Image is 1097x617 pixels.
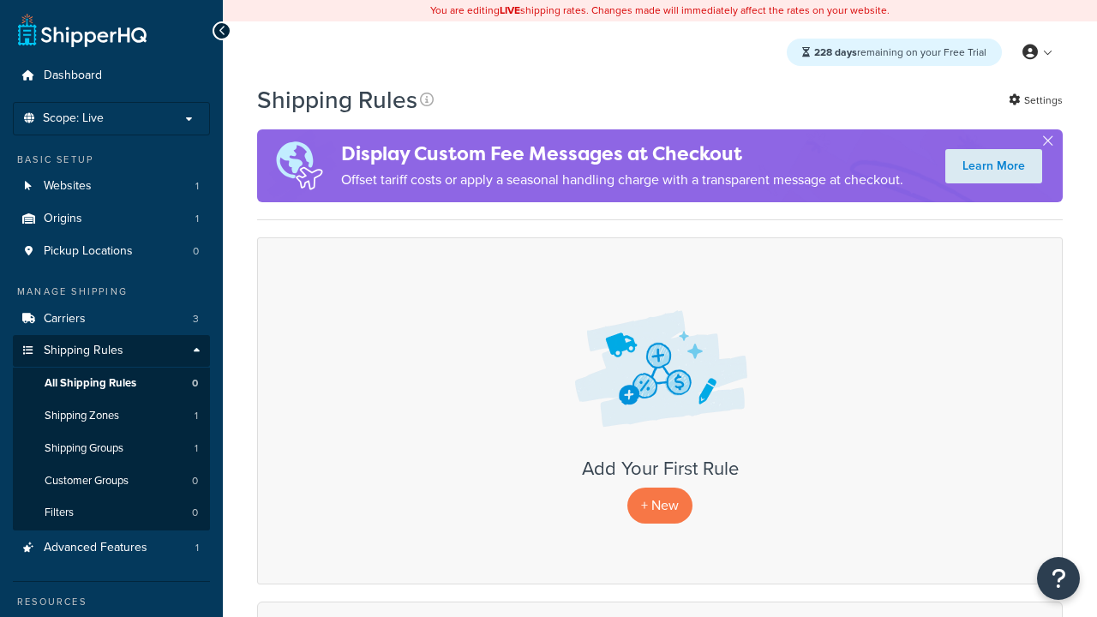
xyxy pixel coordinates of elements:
div: Basic Setup [13,153,210,167]
span: Pickup Locations [44,244,133,259]
a: Websites 1 [13,171,210,202]
a: All Shipping Rules 0 [13,368,210,399]
span: Origins [44,212,82,226]
li: Customer Groups [13,465,210,497]
img: duties-banner-06bc72dcb5fe05cb3f9472aba00be2ae8eb53ab6f0d8bb03d382ba314ac3c341.png [257,129,341,202]
a: ShipperHQ Home [18,13,147,47]
li: Advanced Features [13,532,210,564]
span: Websites [44,179,92,194]
span: 3 [193,312,199,326]
p: + New [627,488,692,523]
a: Shipping Groups 1 [13,433,210,464]
span: 0 [193,244,199,259]
h3: Add Your First Rule [275,458,1045,479]
a: Learn More [945,149,1042,183]
span: 0 [192,506,198,520]
a: Shipping Rules [13,335,210,367]
span: 0 [192,474,198,488]
h4: Display Custom Fee Messages at Checkout [341,140,903,168]
a: Pickup Locations 0 [13,236,210,267]
h1: Shipping Rules [257,83,417,117]
span: Advanced Features [44,541,147,555]
span: Shipping Rules [44,344,123,358]
span: Customer Groups [45,474,129,488]
li: Origins [13,203,210,235]
div: remaining on your Free Trial [787,39,1002,66]
span: Dashboard [44,69,102,83]
span: Shipping Zones [45,409,119,423]
li: Shipping Groups [13,433,210,464]
span: 0 [192,376,198,391]
span: Filters [45,506,74,520]
span: Shipping Groups [45,441,123,456]
li: Shipping Zones [13,400,210,432]
a: Advanced Features 1 [13,532,210,564]
a: Origins 1 [13,203,210,235]
span: Scope: Live [43,111,104,126]
li: Carriers [13,303,210,335]
div: Manage Shipping [13,285,210,299]
li: Shipping Rules [13,335,210,530]
li: Filters [13,497,210,529]
li: Websites [13,171,210,202]
a: Dashboard [13,60,210,92]
a: Carriers 3 [13,303,210,335]
span: 1 [195,409,198,423]
a: Shipping Zones 1 [13,400,210,432]
b: LIVE [500,3,520,18]
button: Open Resource Center [1037,557,1080,600]
a: Filters 0 [13,497,210,529]
strong: 228 days [814,45,857,60]
li: All Shipping Rules [13,368,210,399]
span: All Shipping Rules [45,376,136,391]
span: 1 [195,179,199,194]
p: Offset tariff costs or apply a seasonal handling charge with a transparent message at checkout. [341,168,903,192]
span: 1 [195,441,198,456]
li: Pickup Locations [13,236,210,267]
span: Carriers [44,312,86,326]
a: Settings [1009,88,1063,112]
a: Customer Groups 0 [13,465,210,497]
div: Resources [13,595,210,609]
span: 1 [195,212,199,226]
span: 1 [195,541,199,555]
